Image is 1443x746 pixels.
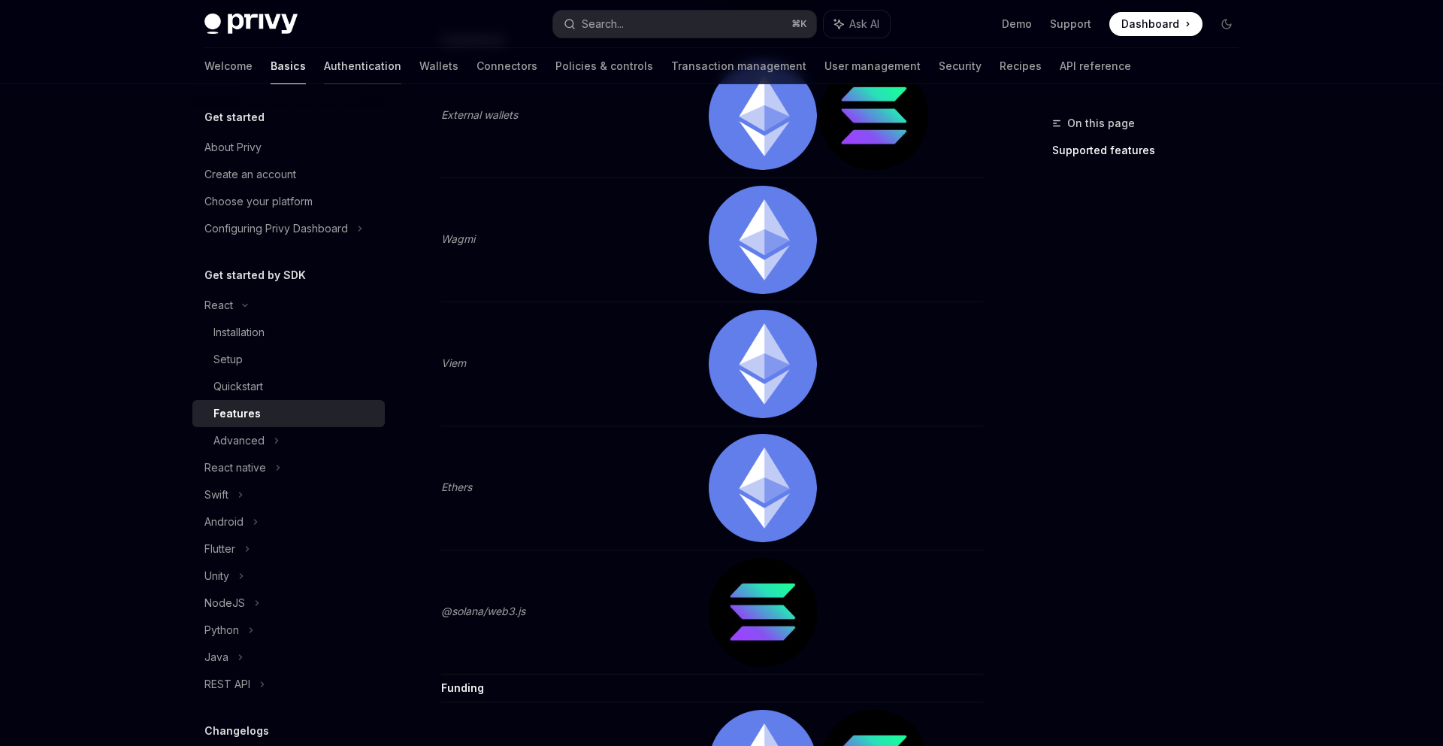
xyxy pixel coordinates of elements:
em: External wallets [441,108,518,121]
button: Toggle dark mode [1215,12,1239,36]
div: Advanced [213,432,265,450]
span: Ask AI [849,17,879,32]
a: Demo [1002,17,1032,32]
h5: Get started [204,108,265,126]
img: solana.png [709,558,817,666]
div: Quickstart [213,378,263,396]
div: About Privy [204,138,262,156]
div: Flutter [204,540,235,558]
img: solana.png [820,62,928,170]
div: Choose your platform [204,193,313,211]
a: Wallets [419,48,458,84]
img: dark logo [204,14,298,35]
a: Dashboard [1109,12,1202,36]
a: User management [824,48,921,84]
span: Dashboard [1121,17,1179,32]
a: Setup [192,346,385,373]
strong: Funding [441,681,484,694]
div: React native [204,459,266,477]
a: Welcome [204,48,253,84]
h5: Get started by SDK [204,266,306,284]
a: Authentication [324,48,401,84]
div: Create an account [204,165,296,183]
div: Configuring Privy Dashboard [204,220,348,238]
a: Policies & controls [555,48,653,84]
button: Ask AI [824,11,890,38]
img: ethereum.png [709,186,817,294]
div: Unity [204,567,229,585]
a: About Privy [192,134,385,161]
div: Search... [582,15,624,33]
em: @solana/web3.js [441,605,525,617]
a: Connectors [476,48,537,84]
div: Setup [213,350,243,368]
div: Features [213,405,261,423]
a: Basics [271,48,306,84]
a: Support [1050,17,1091,32]
a: Features [192,400,385,427]
div: REST API [204,675,250,693]
a: Security [939,48,982,84]
span: ⌘ K [791,18,807,30]
div: React [204,296,233,314]
a: Installation [192,319,385,346]
em: Wagmi [441,232,475,245]
div: Android [204,513,244,531]
span: On this page [1067,114,1135,132]
a: Transaction management [671,48,806,84]
a: Quickstart [192,373,385,400]
div: Python [204,621,239,639]
div: Java [204,648,228,666]
img: ethereum.png [709,62,817,170]
img: ethereum.png [709,434,817,542]
a: Recipes [1000,48,1042,84]
em: Ethers [441,481,472,493]
a: Supported features [1052,138,1251,162]
a: API reference [1060,48,1131,84]
h5: Changelogs [204,722,269,740]
div: Swift [204,486,228,504]
a: Create an account [192,161,385,188]
div: Installation [213,323,265,341]
img: ethereum.png [709,310,817,418]
div: NodeJS [204,594,245,612]
button: Search...⌘K [553,11,816,38]
em: Viem [441,356,466,369]
a: Choose your platform [192,188,385,215]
